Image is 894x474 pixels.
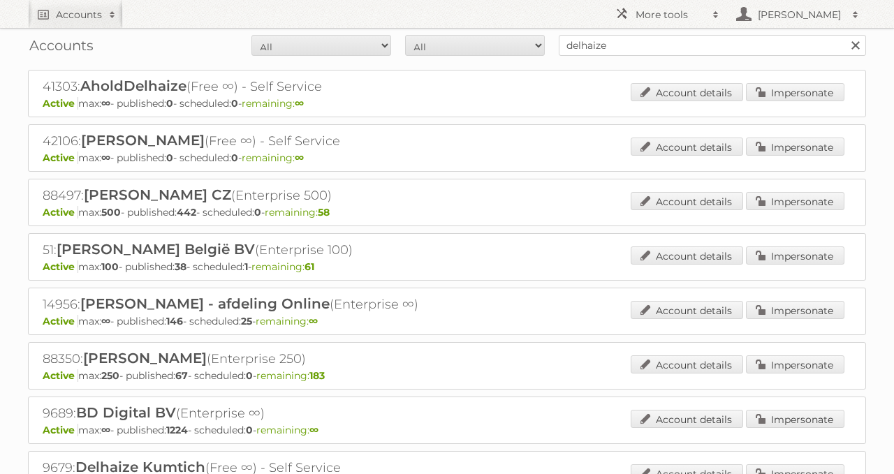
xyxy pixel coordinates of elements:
[101,315,110,327] strong: ∞
[305,260,314,273] strong: 61
[231,151,238,164] strong: 0
[101,369,119,382] strong: 250
[251,260,314,273] span: remaining:
[175,260,186,273] strong: 38
[166,424,188,436] strong: 1224
[80,295,330,312] span: [PERSON_NAME] - afdeling Online
[43,404,532,422] h2: 9689: (Enterprise ∞)
[166,151,173,164] strong: 0
[246,369,253,382] strong: 0
[746,138,844,156] a: Impersonate
[43,369,78,382] span: Active
[43,206,851,219] p: max: - published: - scheduled: -
[76,404,176,421] span: BD Digital BV
[256,369,325,382] span: remaining:
[43,369,851,382] p: max: - published: - scheduled: -
[746,410,844,428] a: Impersonate
[43,260,78,273] span: Active
[43,424,78,436] span: Active
[295,151,304,164] strong: ∞
[43,151,78,164] span: Active
[43,206,78,219] span: Active
[242,151,304,164] span: remaining:
[101,151,110,164] strong: ∞
[631,301,743,319] a: Account details
[242,97,304,110] span: remaining:
[43,77,532,96] h2: 41303: (Free ∞) - Self Service
[101,97,110,110] strong: ∞
[101,424,110,436] strong: ∞
[84,186,231,203] span: [PERSON_NAME] CZ
[746,192,844,210] a: Impersonate
[43,295,532,313] h2: 14956: (Enterprise ∞)
[746,83,844,101] a: Impersonate
[166,315,183,327] strong: 146
[309,315,318,327] strong: ∞
[43,186,532,205] h2: 88497: (Enterprise 500)
[101,206,121,219] strong: 500
[254,206,261,219] strong: 0
[166,97,173,110] strong: 0
[746,301,844,319] a: Impersonate
[631,246,743,265] a: Account details
[631,192,743,210] a: Account details
[631,83,743,101] a: Account details
[43,97,78,110] span: Active
[746,246,844,265] a: Impersonate
[175,369,188,382] strong: 67
[56,8,102,22] h2: Accounts
[43,132,532,150] h2: 42106: (Free ∞) - Self Service
[177,206,196,219] strong: 442
[43,151,851,164] p: max: - published: - scheduled: -
[246,424,253,436] strong: 0
[746,355,844,373] a: Impersonate
[318,206,330,219] strong: 58
[636,8,705,22] h2: More tools
[83,350,207,366] span: [PERSON_NAME]
[80,77,186,94] span: AholdDelhaize
[256,424,318,436] span: remaining:
[81,132,205,149] span: [PERSON_NAME]
[256,315,318,327] span: remaining:
[43,315,78,327] span: Active
[43,260,851,273] p: max: - published: - scheduled: -
[43,315,851,327] p: max: - published: - scheduled: -
[241,315,252,327] strong: 25
[631,355,743,373] a: Account details
[231,97,238,110] strong: 0
[244,260,248,273] strong: 1
[101,260,119,273] strong: 100
[309,369,325,382] strong: 183
[43,350,532,368] h2: 88350: (Enterprise 250)
[265,206,330,219] span: remaining:
[631,410,743,428] a: Account details
[754,8,845,22] h2: [PERSON_NAME]
[43,97,851,110] p: max: - published: - scheduled: -
[309,424,318,436] strong: ∞
[295,97,304,110] strong: ∞
[631,138,743,156] a: Account details
[43,424,851,436] p: max: - published: - scheduled: -
[57,241,255,258] span: [PERSON_NAME] België BV
[43,241,532,259] h2: 51: (Enterprise 100)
